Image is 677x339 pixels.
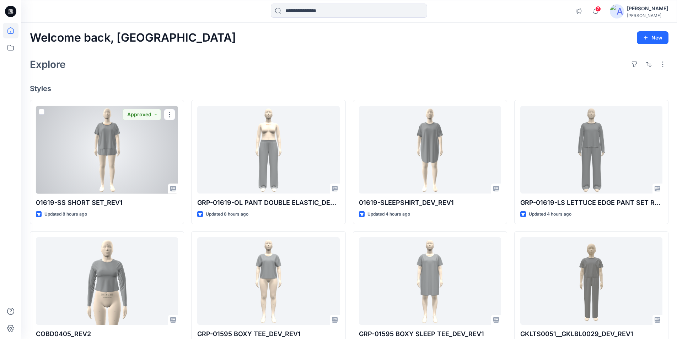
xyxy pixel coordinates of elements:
span: 7 [595,6,601,12]
div: [PERSON_NAME] [627,4,668,13]
p: GRP-01619-LS LETTUCE EDGE PANT SET REV1 [520,198,662,208]
button: New [637,31,668,44]
p: GRP-01595 BOXY TEE_DEV_REV1 [197,329,339,339]
p: GRP-01619-OL PANT DOUBLE ELASTIC_DEV_REV2 [197,198,339,208]
p: COBD0405_REV2 [36,329,178,339]
a: 01619-SLEEPSHIRT_DEV_REV1 [359,106,501,194]
a: COBD0405_REV2 [36,237,178,325]
p: Updated 4 hours ago [367,211,410,218]
h4: Styles [30,84,668,93]
a: GRP-01619-OL PANT DOUBLE ELASTIC_DEV_REV2 [197,106,339,194]
p: GRP-01595 BOXY SLEEP TEE_DEV_REV1 [359,329,501,339]
img: avatar [610,4,624,18]
p: 01619-SS SHORT SET_REV1 [36,198,178,208]
a: 01619-SS SHORT SET_REV1 [36,106,178,194]
a: GRP-01595 BOXY TEE_DEV_REV1 [197,237,339,325]
p: 01619-SLEEPSHIRT_DEV_REV1 [359,198,501,208]
p: Updated 8 hours ago [206,211,248,218]
h2: Explore [30,59,66,70]
p: Updated 8 hours ago [44,211,87,218]
p: GKLTS0051__GKLBL0029_DEV_REV1 [520,329,662,339]
a: GRP-01619-LS LETTUCE EDGE PANT SET REV1 [520,106,662,194]
div: [PERSON_NAME] [627,13,668,18]
a: GKLTS0051__GKLBL0029_DEV_REV1 [520,237,662,325]
a: GRP-01595 BOXY SLEEP TEE_DEV_REV1 [359,237,501,325]
p: Updated 4 hours ago [529,211,571,218]
h2: Welcome back, [GEOGRAPHIC_DATA] [30,31,236,44]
